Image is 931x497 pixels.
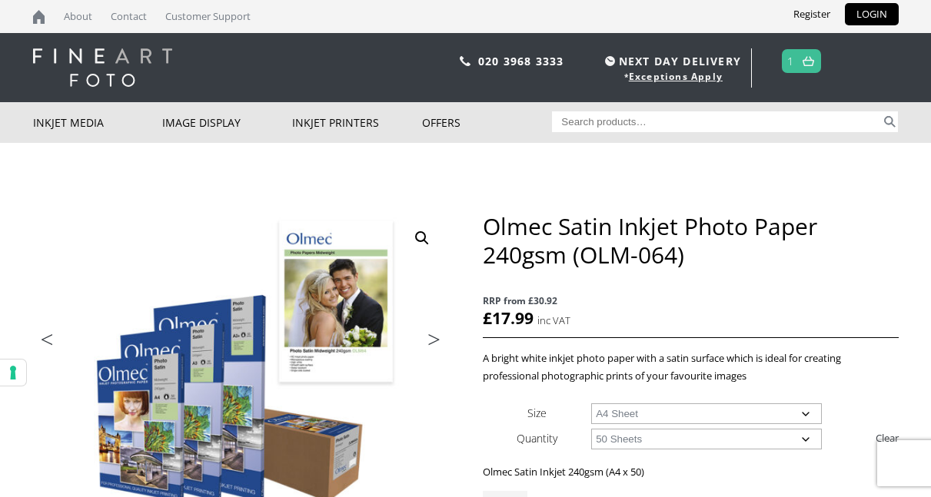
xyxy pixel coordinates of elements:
[629,70,723,83] a: Exceptions Apply
[787,50,794,72] a: 1
[782,3,842,25] a: Register
[478,54,564,68] a: 020 3968 3333
[517,431,557,446] label: Quantity
[803,56,814,66] img: basket.svg
[483,307,534,329] bdi: 17.99
[601,52,741,70] span: NEXT DAY DELIVERY
[881,111,899,132] button: Search
[33,102,163,143] a: Inkjet Media
[292,102,422,143] a: Inkjet Printers
[527,406,547,420] label: Size
[552,111,881,132] input: Search products…
[483,463,898,481] p: Olmec Satin Inkjet 240gsm (A4 x 50)
[162,102,292,143] a: Image Display
[422,102,552,143] a: Offers
[33,48,172,87] img: logo-white.svg
[876,426,899,450] a: Clear options
[483,350,898,385] p: A bright white inkjet photo paper with a satin surface which is ideal for creating professional p...
[460,56,470,66] img: phone.svg
[483,292,898,310] span: RRP from £30.92
[483,212,898,269] h1: Olmec Satin Inkjet Photo Paper 240gsm (OLM-064)
[483,307,492,329] span: £
[408,224,436,252] a: View full-screen image gallery
[605,56,615,66] img: time.svg
[845,3,899,25] a: LOGIN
